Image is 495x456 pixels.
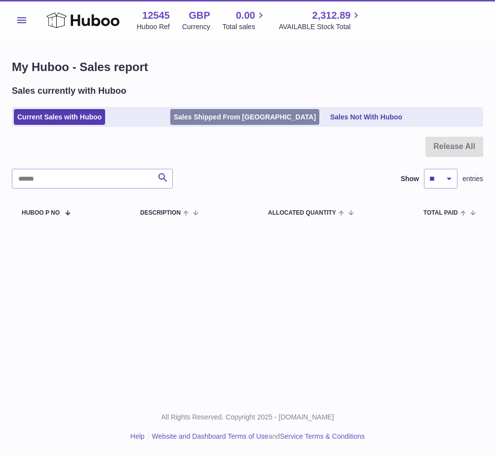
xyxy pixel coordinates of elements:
[327,109,406,125] a: Sales Not With Huboo
[312,9,351,22] span: 2,312.89
[182,22,210,32] div: Currency
[236,9,255,22] span: 0.00
[8,413,487,422] p: All Rights Reserved. Copyright 2025 - [DOMAIN_NAME]
[22,210,60,216] span: Huboo P no
[268,210,336,216] span: ALLOCATED Quantity
[223,9,267,32] a: 0.00 Total sales
[152,432,268,440] a: Website and Dashboard Terms of Use
[137,22,170,32] div: Huboo Ref
[140,210,181,216] span: Description
[279,22,362,32] span: AVAILABLE Stock Total
[149,432,365,441] li: and
[423,210,458,216] span: Total paid
[130,432,145,440] a: Help
[279,9,362,32] a: 2,312.89 AVAILABLE Stock Total
[280,432,365,440] a: Service Terms & Conditions
[462,174,483,184] span: entries
[12,59,483,75] h1: My Huboo - Sales report
[14,109,105,125] a: Current Sales with Huboo
[401,174,419,184] label: Show
[170,109,319,125] a: Sales Shipped From [GEOGRAPHIC_DATA]
[189,9,210,22] strong: GBP
[12,85,126,97] h2: Sales currently with Huboo
[142,9,170,22] strong: 12545
[223,22,267,32] span: Total sales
